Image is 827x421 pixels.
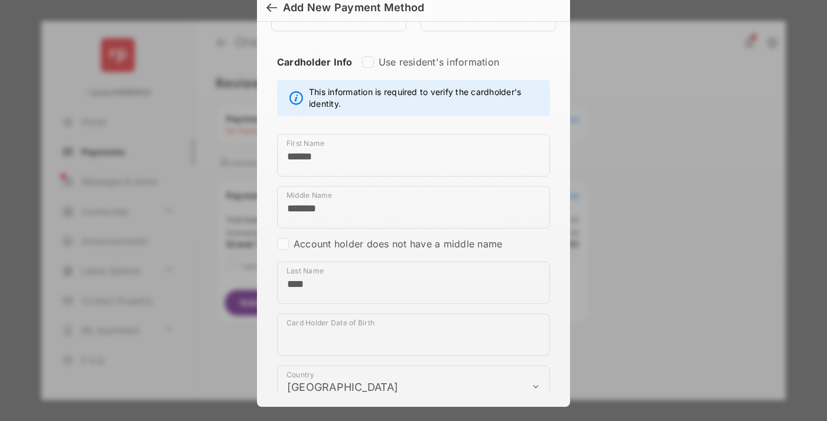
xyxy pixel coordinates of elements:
[379,56,499,68] label: Use resident's information
[283,1,424,14] div: Add New Payment Method
[294,238,502,250] label: Account holder does not have a middle name
[309,86,543,110] span: This information is required to verify the cardholder's identity.
[277,56,353,89] strong: Cardholder Info
[277,365,550,408] div: payment_method_screening[postal_addresses][country]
